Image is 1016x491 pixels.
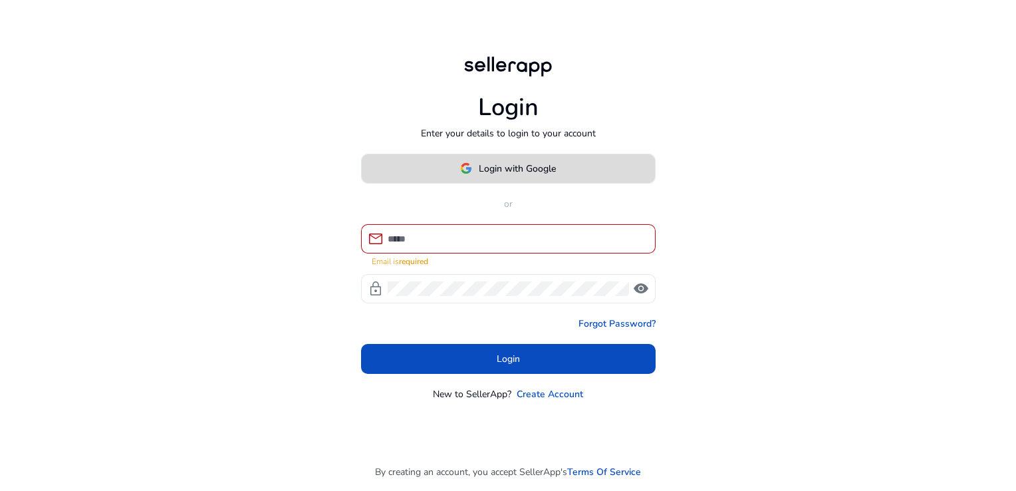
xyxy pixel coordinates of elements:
[479,162,556,176] span: Login with Google
[497,352,520,366] span: Login
[421,126,596,140] p: Enter your details to login to your account
[372,253,645,267] mat-error: Email is
[433,387,511,401] p: New to SellerApp?
[478,93,539,122] h1: Login
[361,344,656,374] button: Login
[517,387,583,401] a: Create Account
[361,154,656,184] button: Login with Google
[578,317,656,331] a: Forgot Password?
[368,231,384,247] span: mail
[567,465,641,479] a: Terms Of Service
[633,281,649,297] span: visibility
[399,256,428,267] strong: required
[368,281,384,297] span: lock
[361,197,656,211] p: or
[460,162,472,174] img: google-logo.svg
